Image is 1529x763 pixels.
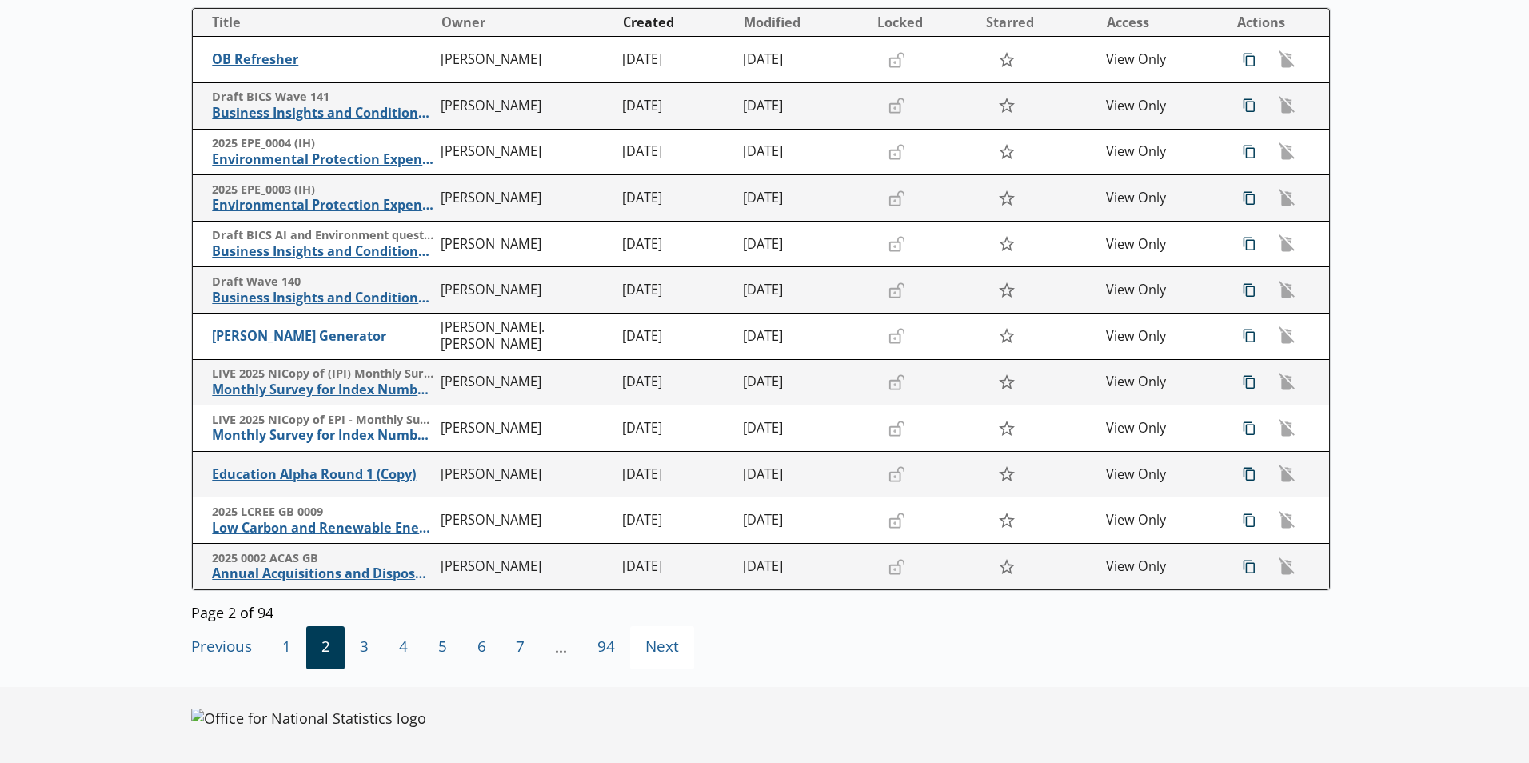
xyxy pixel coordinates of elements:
[212,381,433,398] span: Monthly Survey for Index Numbers of Import Prices - Price Quotation Return
[616,359,737,405] td: [DATE]
[434,221,616,267] td: [PERSON_NAME]
[737,497,869,544] td: [DATE]
[871,10,978,35] button: Locked
[616,221,737,267] td: [DATE]
[737,267,869,314] td: [DATE]
[989,551,1024,581] button: Star
[212,105,433,122] span: Business Insights and Conditions Survey (BICS)
[737,83,869,130] td: [DATE]
[989,229,1024,259] button: Star
[540,626,582,669] li: ...
[737,221,869,267] td: [DATE]
[737,10,868,35] button: Modified
[212,328,433,345] span: [PERSON_NAME] Generator
[1220,9,1329,37] th: Actions
[737,359,869,405] td: [DATE]
[616,451,737,497] td: [DATE]
[617,10,736,35] button: Created
[737,544,869,590] td: [DATE]
[212,136,433,151] span: 2025 EPE_0004 (IH)
[434,544,616,590] td: [PERSON_NAME]
[1100,10,1220,35] button: Access
[616,314,737,360] td: [DATE]
[434,267,616,314] td: [PERSON_NAME]
[212,505,433,520] span: 2025 LCREE GB 0009
[737,129,869,175] td: [DATE]
[630,626,694,669] button: Next
[989,459,1024,489] button: Star
[191,598,1331,621] div: Page 2 of 94
[1100,451,1220,497] td: View Only
[989,45,1024,75] button: Star
[737,175,869,222] td: [DATE]
[191,626,267,669] button: Previous
[212,274,433,290] span: Draft Wave 140
[434,405,616,452] td: [PERSON_NAME]
[212,520,433,537] span: Low Carbon and Renewable Energy Economy Survey
[989,90,1024,121] button: Star
[1100,129,1220,175] td: View Only
[989,505,1024,536] button: Star
[212,290,433,306] span: Business Insights and Conditions Survey (BICS)
[212,51,433,68] span: OB Refresher
[345,626,384,669] button: 3
[616,267,737,314] td: [DATE]
[1100,405,1220,452] td: View Only
[737,451,869,497] td: [DATE]
[212,427,433,444] span: Monthly Survey for Index Numbers of Export Prices - Price Quotation Return
[616,129,737,175] td: [DATE]
[434,497,616,544] td: [PERSON_NAME]
[434,129,616,175] td: [PERSON_NAME]
[737,37,869,83] td: [DATE]
[1100,221,1220,267] td: View Only
[1100,359,1220,405] td: View Only
[434,451,616,497] td: [PERSON_NAME]
[989,367,1024,397] button: Star
[501,626,541,669] button: 7
[1100,314,1220,360] td: View Only
[212,243,433,260] span: Business Insights and Conditions Survey (BICS)
[1100,544,1220,590] td: View Only
[989,321,1024,351] button: Star
[616,83,737,130] td: [DATE]
[616,405,737,452] td: [DATE]
[434,175,616,222] td: [PERSON_NAME]
[212,197,433,214] span: Environmental Protection Expenditure
[267,626,306,669] button: 1
[435,10,615,35] button: Owner
[1100,497,1220,544] td: View Only
[384,626,423,669] button: 4
[434,359,616,405] td: [PERSON_NAME]
[737,405,869,452] td: [DATE]
[989,182,1024,213] button: Star
[212,228,433,243] span: Draft BICS AI and Environment questions
[462,626,501,669] span: 6
[980,10,1099,35] button: Starred
[212,466,433,483] span: Education Alpha Round 1 (Copy)
[434,37,616,83] td: [PERSON_NAME]
[989,413,1024,443] button: Star
[1100,175,1220,222] td: View Only
[423,626,462,669] button: 5
[306,626,345,669] button: 2
[212,151,433,168] span: Environmental Protection Expenditure
[1100,37,1220,83] td: View Only
[212,182,433,198] span: 2025 EPE_0003 (IH)
[212,565,433,582] span: Annual Acquisitions and Disposals of Capital Assets
[737,314,869,360] td: [DATE]
[989,275,1024,306] button: Star
[212,551,433,566] span: 2025 0002 ACAS GB
[434,83,616,130] td: [PERSON_NAME]
[989,137,1024,167] button: Star
[582,626,630,669] button: 94
[212,413,433,428] span: LIVE 2025 NICopy of EPI - Monthly Survey for Index Numbers of Export Prices - Price Quotation Retur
